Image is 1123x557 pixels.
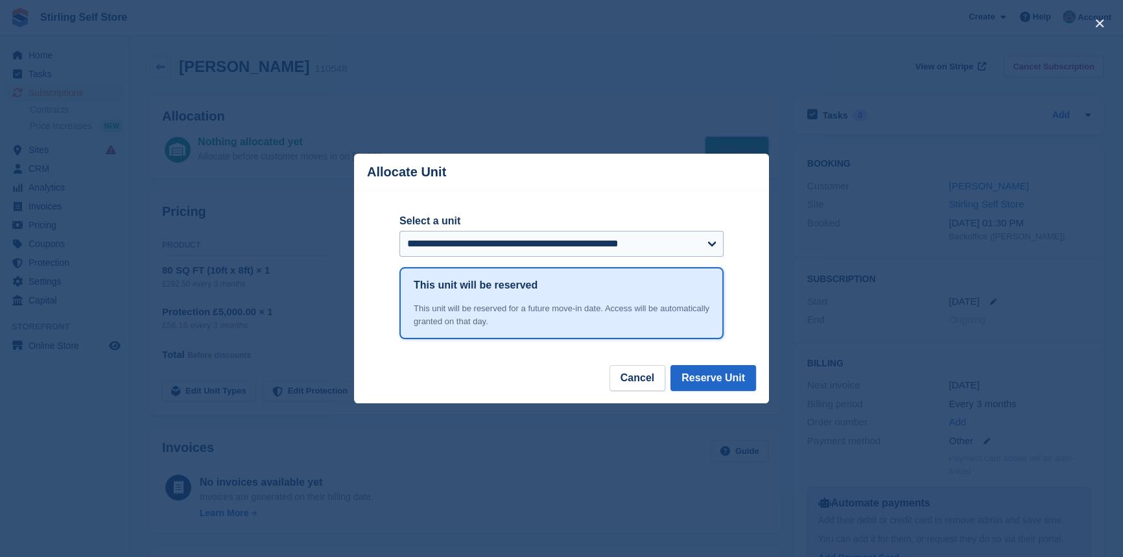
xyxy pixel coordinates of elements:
button: Cancel [609,365,665,391]
div: This unit will be reserved for a future move-in date. Access will be automatically granted on tha... [414,302,709,327]
button: close [1089,13,1110,34]
label: Select a unit [399,213,724,229]
button: Reserve Unit [670,365,756,391]
p: Allocate Unit [367,165,446,180]
h1: This unit will be reserved [414,278,538,293]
